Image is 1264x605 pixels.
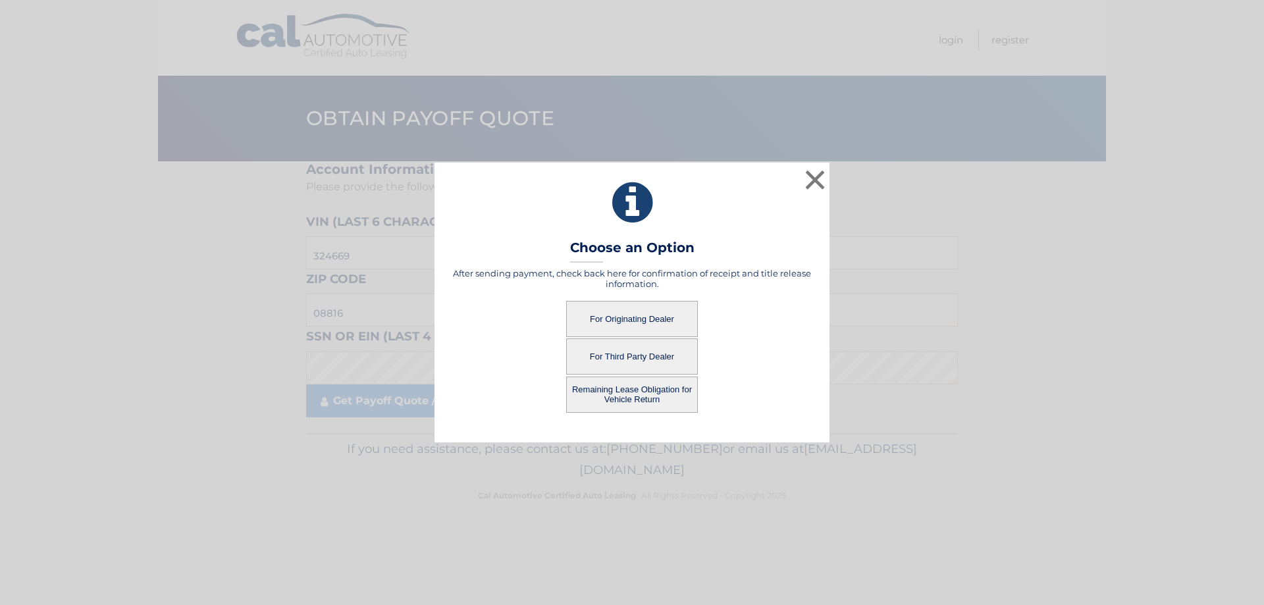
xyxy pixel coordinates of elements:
button: For Originating Dealer [566,301,698,337]
h3: Choose an Option [570,240,695,263]
button: Remaining Lease Obligation for Vehicle Return [566,377,698,413]
button: For Third Party Dealer [566,338,698,375]
button: × [802,167,828,193]
h5: After sending payment, check back here for confirmation of receipt and title release information. [451,268,813,289]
